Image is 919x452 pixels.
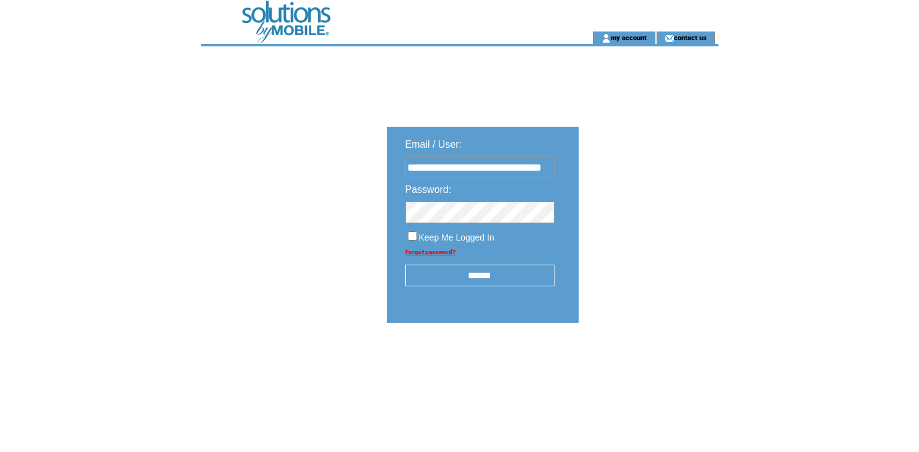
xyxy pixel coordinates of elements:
[615,354,676,369] img: transparent.png
[665,33,674,43] img: contact_us_icon.gif
[602,33,611,43] img: account_icon.gif
[674,33,707,41] a: contact us
[405,139,462,150] span: Email / User:
[405,184,452,195] span: Password:
[611,33,647,41] a: my account
[405,249,455,255] a: Forgot password?
[419,232,494,242] span: Keep Me Logged In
